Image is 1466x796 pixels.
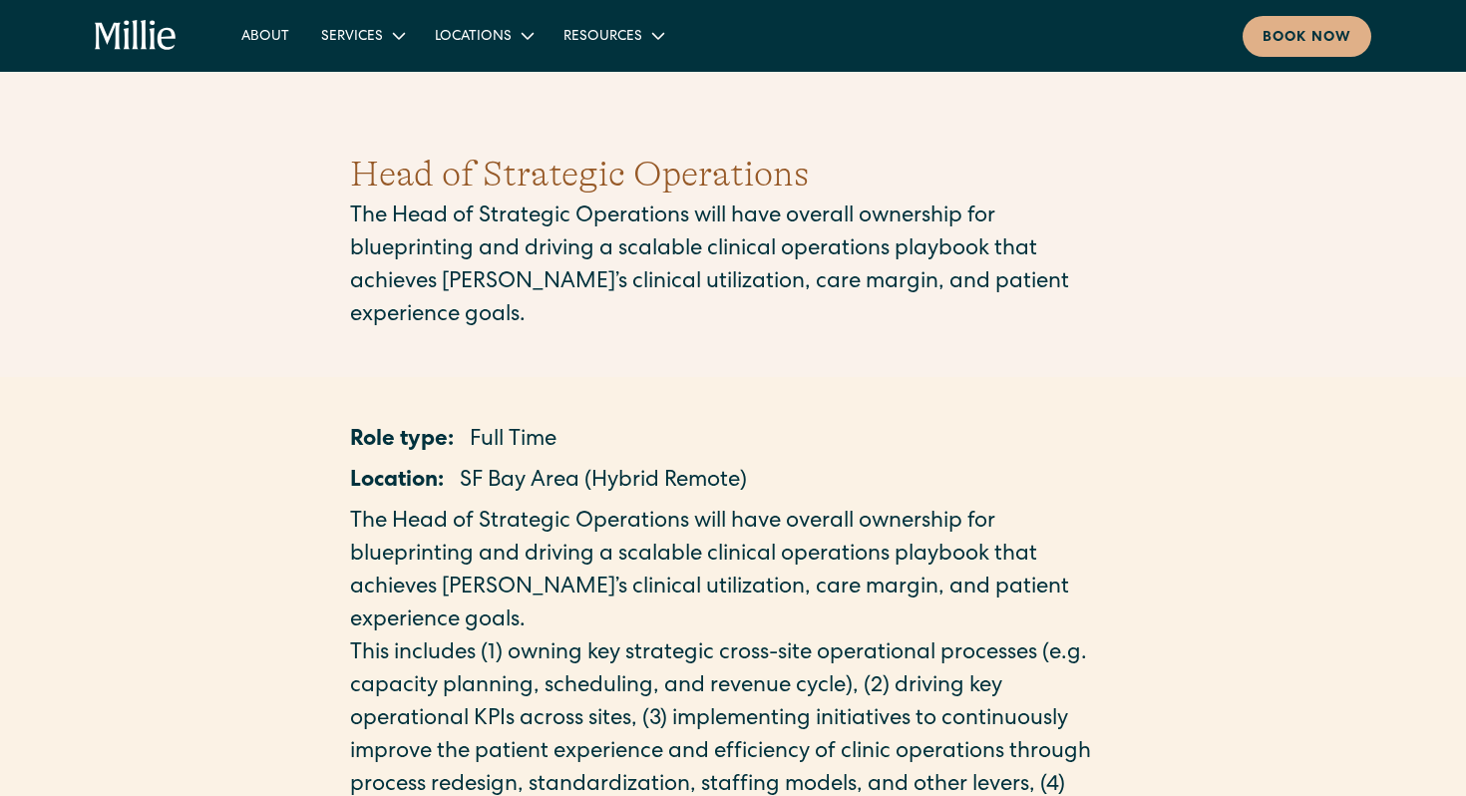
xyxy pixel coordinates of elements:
[321,27,383,48] div: Services
[1263,28,1351,49] div: Book now
[435,27,512,48] div: Locations
[1243,16,1371,57] a: Book now
[548,19,678,52] div: Resources
[225,19,305,52] a: About
[470,425,556,458] p: Full Time
[350,148,1116,201] h1: Head of Strategic Operations
[305,19,419,52] div: Services
[95,20,178,52] a: home
[350,425,454,458] p: Role type:
[563,27,642,48] div: Resources
[419,19,548,52] div: Locations
[460,466,747,499] p: SF Bay Area (Hybrid Remote)
[350,201,1116,333] p: The Head of Strategic Operations will have overall ownership for blueprinting and driving a scala...
[350,466,444,499] p: Location:
[350,507,1116,638] p: The Head of Strategic Operations will have overall ownership for blueprinting and driving a scala...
